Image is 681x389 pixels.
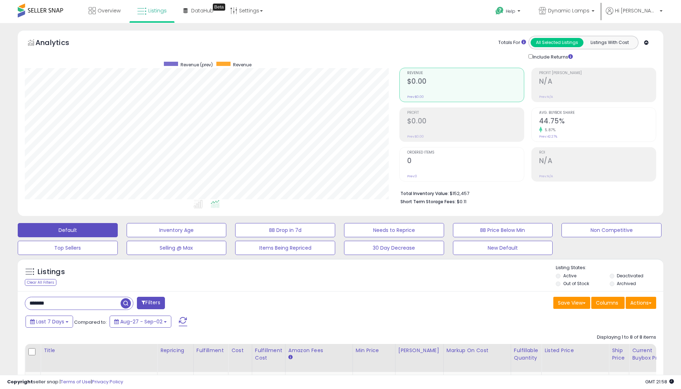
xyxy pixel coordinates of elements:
[407,117,524,127] h2: $0.00
[563,273,576,279] label: Active
[38,267,65,277] h5: Listings
[255,347,282,362] div: Fulfillment Cost
[92,378,123,385] a: Privacy Policy
[407,174,417,178] small: Prev: 0
[120,318,162,325] span: Aug-27 - Sep-02
[544,347,606,354] div: Listed Price
[617,280,636,287] label: Archived
[288,347,350,354] div: Amazon Fees
[514,347,538,362] div: Fulfillable Quantity
[61,378,91,385] a: Terms of Use
[597,334,656,341] div: Displaying 1 to 8 of 8 items
[98,7,121,14] span: Overview
[74,319,107,326] span: Compared to:
[26,316,73,328] button: Last 7 Days
[556,265,663,271] p: Listing States:
[612,347,626,362] div: Ship Price
[344,223,444,237] button: Needs to Reprice
[542,127,556,133] small: 5.87%
[148,7,167,14] span: Listings
[606,7,663,23] a: Hi [PERSON_NAME]
[400,190,449,196] b: Total Inventory Value:
[127,241,227,255] button: Selling @ Max
[231,347,249,354] div: Cost
[344,241,444,255] button: 30 Day Decrease
[398,347,441,354] div: [PERSON_NAME]
[18,223,118,237] button: Default
[400,199,456,205] b: Short Term Storage Fees:
[539,151,656,155] span: ROI
[407,157,524,166] h2: 0
[18,241,118,255] button: Top Sellers
[626,297,656,309] button: Actions
[539,111,656,115] span: Avg. Buybox Share
[539,95,553,99] small: Prev: N/A
[196,347,225,354] div: Fulfillment
[531,38,583,47] button: All Selected Listings
[539,134,557,139] small: Prev: 42.27%
[617,273,643,279] label: Deactivated
[7,378,33,385] strong: Copyright
[490,1,527,23] a: Help
[583,38,636,47] button: Listings With Cost
[563,280,589,287] label: Out of Stock
[498,39,526,46] div: Totals For
[447,347,508,354] div: Markup on Cost
[548,7,589,14] span: Dynamic Lamps
[539,117,656,127] h2: 44.75%
[181,62,213,68] span: Revenue (prev)
[110,316,171,328] button: Aug-27 - Sep-02
[443,344,511,372] th: The percentage added to the cost of goods (COGS) that forms the calculator for Min & Max prices.
[407,151,524,155] span: Ordered Items
[407,111,524,115] span: Profit
[539,77,656,87] h2: N/A
[591,297,625,309] button: Columns
[596,299,618,306] span: Columns
[407,71,524,75] span: Revenue
[407,95,424,99] small: Prev: $0.00
[36,318,64,325] span: Last 7 Days
[523,53,582,61] div: Include Returns
[25,279,56,286] div: Clear All Filters
[495,6,504,15] i: Get Help
[453,241,553,255] button: New Default
[137,297,165,309] button: Filters
[191,7,214,14] span: DataHub
[356,347,392,354] div: Min Price
[213,4,225,11] div: Tooltip anchor
[35,38,83,49] h5: Analytics
[645,378,674,385] span: 2025-09-10 21:58 GMT
[235,241,335,255] button: Items Being Repriced
[44,347,154,354] div: Title
[539,157,656,166] h2: N/A
[127,223,227,237] button: Inventory Age
[407,77,524,87] h2: $0.00
[400,189,651,197] li: $152,457
[615,7,658,14] span: Hi [PERSON_NAME]
[233,62,251,68] span: Revenue
[632,347,669,362] div: Current Buybox Price
[561,223,661,237] button: Non Competitive
[288,354,293,361] small: Amazon Fees.
[539,71,656,75] span: Profit [PERSON_NAME]
[7,379,123,385] div: seller snap | |
[457,198,466,205] span: $0.11
[506,8,515,14] span: Help
[539,174,553,178] small: Prev: N/A
[553,297,590,309] button: Save View
[235,223,335,237] button: BB Drop in 7d
[160,347,190,354] div: Repricing
[453,223,553,237] button: BB Price Below Min
[407,134,424,139] small: Prev: $0.00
